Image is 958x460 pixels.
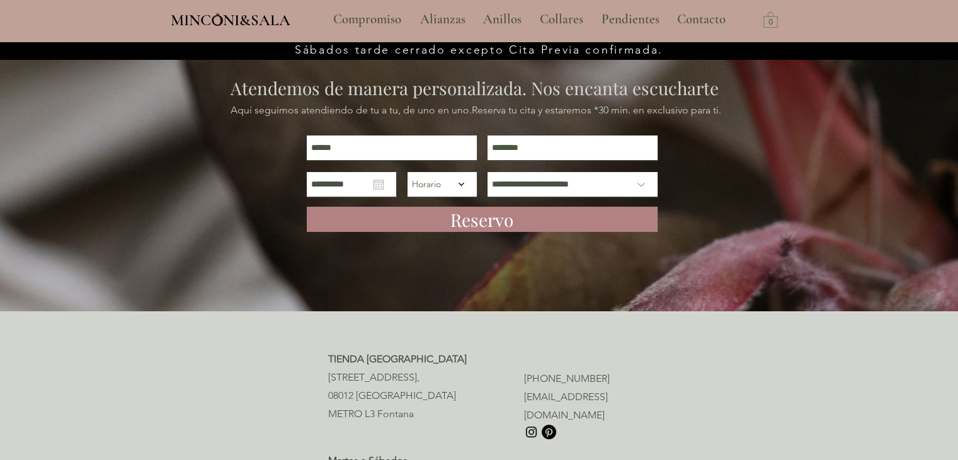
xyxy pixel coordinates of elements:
p: Collares [533,4,590,35]
span: METRO L3 Fontana [328,408,414,420]
text: 0 [768,18,773,27]
a: [PHONE_NUMBER] [524,372,610,384]
nav: Sitio [299,4,760,35]
span: 08012 [GEOGRAPHIC_DATA] [328,389,456,401]
p: Anillos [477,4,528,35]
a: Carrito con 0 ítems [763,11,778,28]
a: MINCONI&SALA [171,8,290,29]
ul: Barra de redes sociales [524,425,556,439]
a: Compromiso [324,4,411,35]
a: Alianzas [411,4,474,35]
span: MINCONI&SALA [171,11,290,30]
a: Pendientes [592,4,668,35]
span: Reserva tu cita y estaremos *30 min. en exclusivo para ti. [472,104,721,116]
img: Minconi Sala [212,13,223,26]
span: Reservo [450,207,513,232]
button: Abrir calendario [374,180,384,190]
a: Contacto [668,4,736,35]
p: Pendientes [595,4,666,35]
span: TIENDA [GEOGRAPHIC_DATA] [328,353,467,365]
a: Collares [530,4,592,35]
a: [EMAIL_ADDRESS][DOMAIN_NAME] [524,391,608,421]
button: Reservo [307,207,658,232]
span: [STREET_ADDRESS], [328,371,419,383]
span: Sábados tarde cerrado excepto Cita Previa confirmada. [295,43,663,57]
p: Alianzas [414,4,472,35]
p: Contacto [671,4,732,35]
img: Instagram [524,425,539,439]
span: Aquí seguimos atendiendo de tu a tu, de uno en uno. [231,104,472,116]
img: Pinterest [542,425,556,439]
span: Atendemos de manera personalizada. Nos encanta escucharte [231,76,719,100]
a: Anillos [474,4,530,35]
p: Compromiso [327,4,408,35]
